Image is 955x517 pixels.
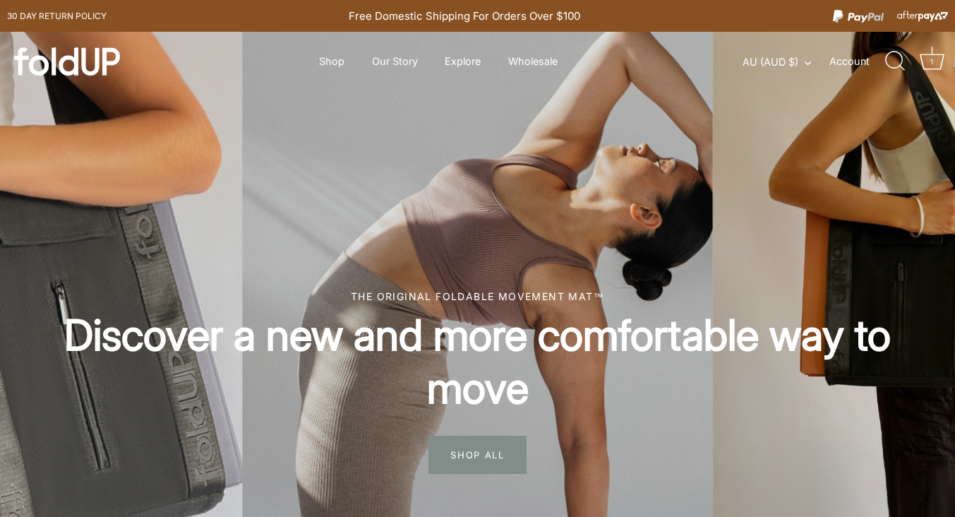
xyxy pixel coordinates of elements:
[925,54,939,69] div: 1
[829,53,884,70] a: Account
[14,47,120,76] img: foldUP
[14,47,148,76] a: foldUP
[307,48,357,75] a: Shop
[7,8,107,25] a: 30 day Return policy
[428,436,527,474] span: SHOP ALL
[879,46,911,77] a: Search
[743,56,827,69] button: AU (AUD $)
[916,46,947,77] a: Cart
[49,289,906,304] div: The original foldable movement mat™
[284,48,592,75] div: Primary navigation
[49,309,906,415] h2: Discover a new and more comfortable way to move
[433,48,493,75] a: Explore
[359,48,430,75] a: Our Story
[496,48,570,75] a: Wholesale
